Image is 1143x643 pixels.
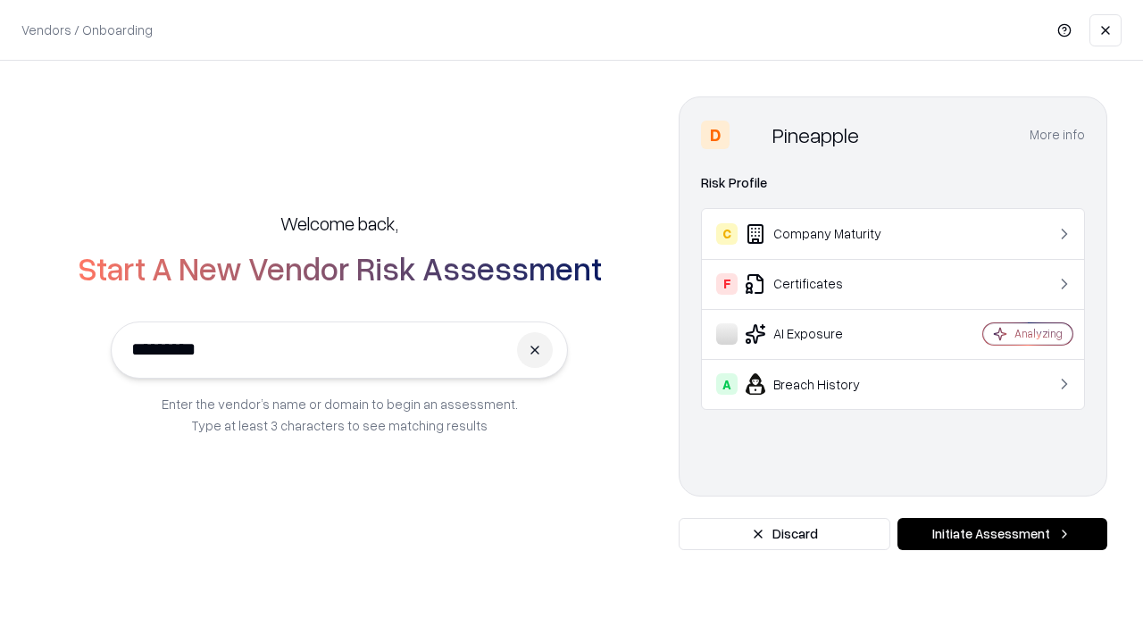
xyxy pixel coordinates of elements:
[78,250,602,286] h2: Start A New Vendor Risk Assessment
[716,373,930,395] div: Breach History
[701,172,1085,194] div: Risk Profile
[679,518,890,550] button: Discard
[897,518,1107,550] button: Initiate Assessment
[737,121,765,149] img: Pineapple
[716,223,930,245] div: Company Maturity
[716,273,738,295] div: F
[716,223,738,245] div: C
[21,21,153,39] p: Vendors / Onboarding
[162,393,518,436] p: Enter the vendor’s name or domain to begin an assessment. Type at least 3 characters to see match...
[1030,119,1085,151] button: More info
[280,211,398,236] h5: Welcome back,
[1014,326,1063,341] div: Analyzing
[772,121,859,149] div: Pineapple
[716,323,930,345] div: AI Exposure
[716,373,738,395] div: A
[716,273,930,295] div: Certificates
[701,121,730,149] div: D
